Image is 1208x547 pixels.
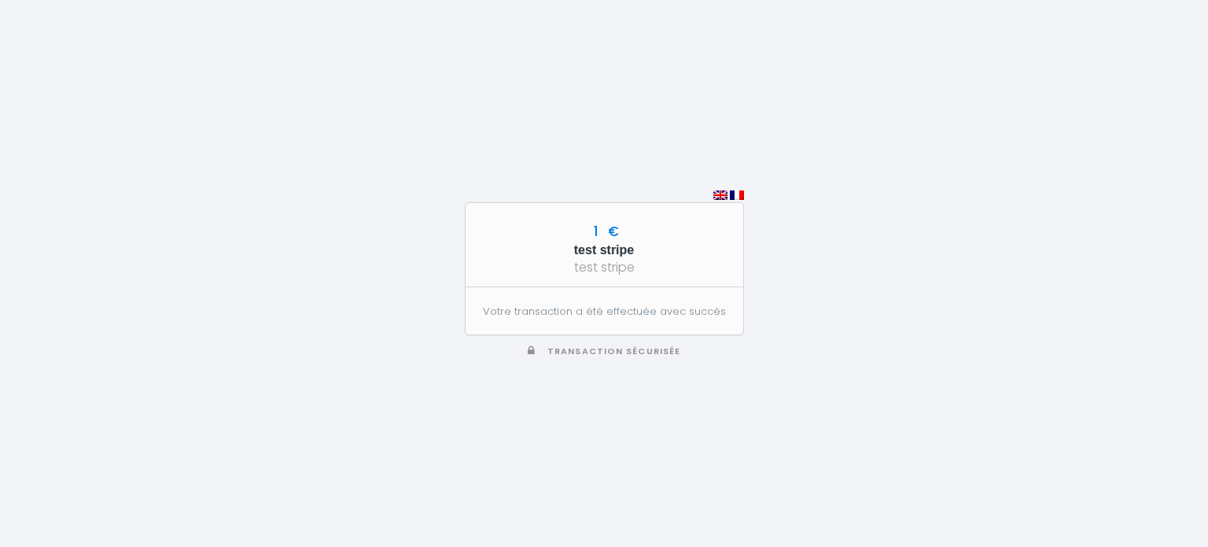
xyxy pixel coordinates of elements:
img: fr.png [730,190,744,200]
img: en.png [713,190,727,200]
span: Transaction sécurisée [547,346,680,357]
p: Votre transaction a été effectuée avec succès [482,304,725,320]
h5: test stripe [480,242,729,257]
span: 1 € [590,222,619,241]
div: test stripe [480,257,729,277]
